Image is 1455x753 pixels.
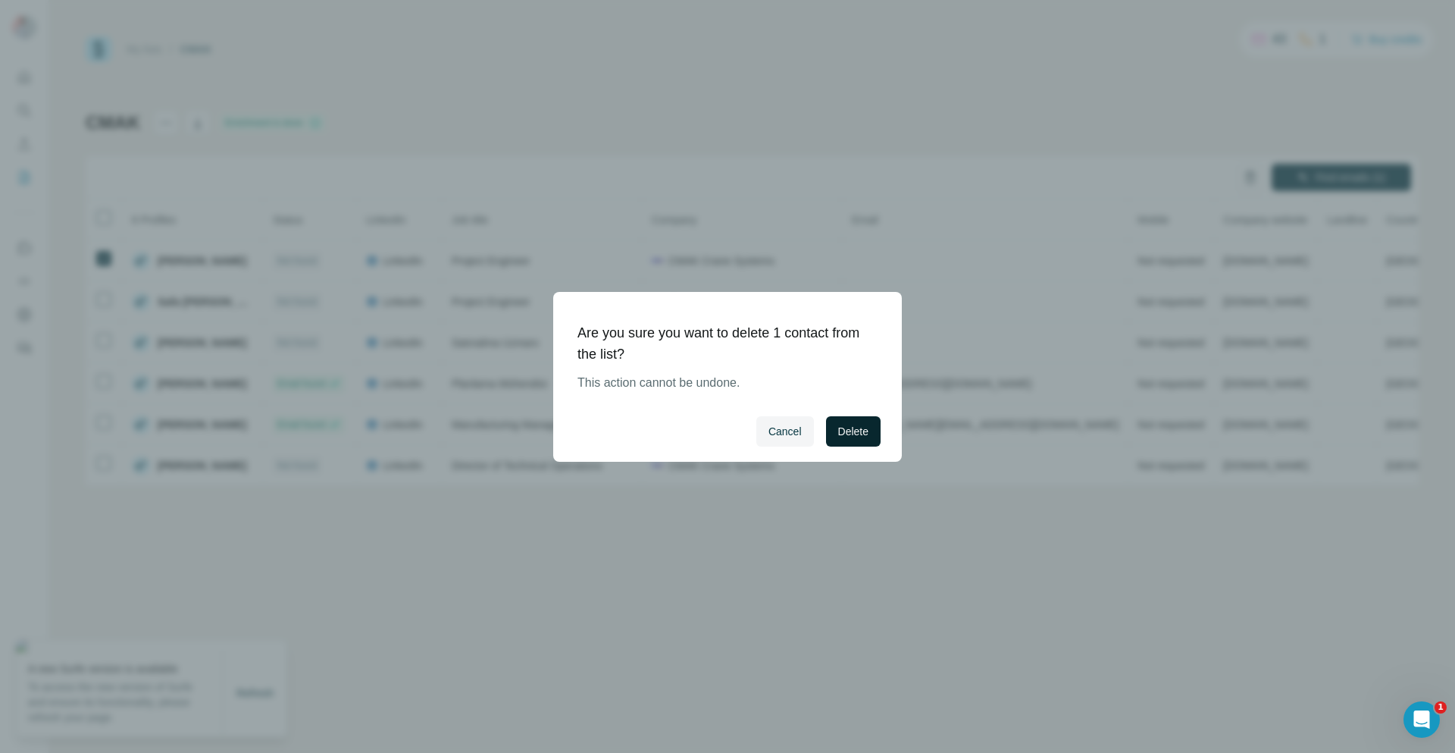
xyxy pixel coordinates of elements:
h1: Are you sure you want to delete 1 contact from the list? [577,322,865,365]
span: Delete [838,424,868,439]
p: This action cannot be undone. [577,374,865,392]
button: Cancel [756,416,814,447]
span: Cancel [768,424,802,439]
iframe: Intercom live chat [1403,701,1440,738]
span: 1 [1435,701,1447,714]
button: Delete [826,416,881,447]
